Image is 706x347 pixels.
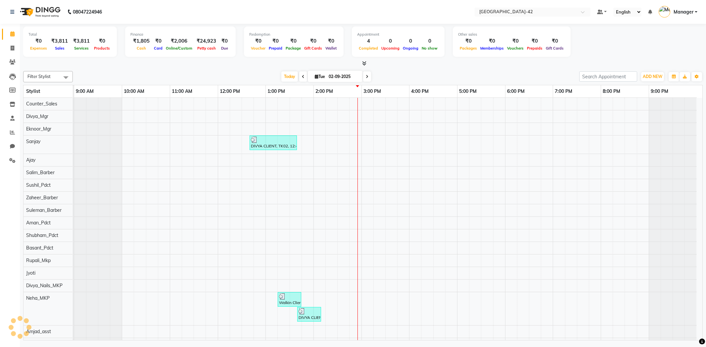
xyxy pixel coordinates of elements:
div: ₹2,006 [164,37,194,45]
div: Finance [130,32,230,37]
span: Ajay [26,157,35,163]
span: Upcoming [380,46,401,51]
div: ₹0 [505,37,525,45]
div: ₹0 [249,37,267,45]
span: Gift Cards [544,46,565,51]
div: ₹0 [219,37,230,45]
span: Cash [135,46,148,51]
span: Shubham_Pdct [26,232,58,238]
span: Products [92,46,112,51]
span: Amjad_asst [26,328,51,334]
div: ₹0 [92,37,112,45]
div: ₹0 [284,37,303,45]
span: Sushil_Pdct [26,182,51,188]
a: 6:00 PM [505,87,526,96]
button: ADD NEW [641,72,664,81]
span: Manager [674,9,693,16]
a: 1:00 PM [266,87,287,96]
span: No show [420,46,439,51]
div: ₹3,811 [71,37,92,45]
b: 08047224946 [73,3,102,21]
span: ADD NEW [643,74,662,79]
span: Services [72,46,90,51]
div: ₹0 [479,37,505,45]
div: ₹3,811 [49,37,71,45]
span: Vouchers [505,46,525,51]
div: 0 [401,37,420,45]
span: Card [152,46,164,51]
div: ₹0 [525,37,544,45]
span: Today [281,71,298,82]
div: ₹0 [303,37,324,45]
span: Online/Custom [164,46,194,51]
span: Divya_Nails_MKP [26,283,63,289]
div: Total [28,32,112,37]
a: 9:00 PM [649,87,670,96]
span: Prepaids [525,46,544,51]
span: Rupali_Mkp [26,257,51,263]
span: Filter Stylist [27,74,51,79]
span: Salim_Barber [26,170,55,175]
div: Appointment [357,32,439,37]
span: Counter_Sales [26,101,57,107]
span: Petty cash [196,46,217,51]
div: ₹0 [28,37,49,45]
a: 3:00 PM [362,87,383,96]
span: Due [219,46,230,51]
div: ₹0 [152,37,164,45]
span: Zaheer_Barber [26,195,58,201]
span: Memberships [479,46,505,51]
span: Ongoing [401,46,420,51]
span: Neha_MKP [26,295,50,301]
a: 10:00 AM [122,87,146,96]
a: 12:00 PM [218,87,242,96]
span: Tue [313,74,327,79]
a: 11:00 AM [170,87,194,96]
span: Sales [53,46,66,51]
span: Basant_Pdct [26,245,53,251]
div: ₹0 [267,37,284,45]
a: 7:00 PM [553,87,574,96]
span: Packages [458,46,479,51]
span: Sanjay [26,138,40,144]
span: Voucher [249,46,267,51]
span: Stylist [26,88,40,94]
img: logo [17,3,62,21]
div: Other sales [458,32,565,37]
div: Redemption [249,32,338,37]
span: Prepaid [267,46,284,51]
span: Aman_Pdct [26,220,51,226]
span: Wallet [324,46,338,51]
input: 2025-09-02 [327,72,360,82]
a: 2:00 PM [314,87,335,96]
a: 4:00 PM [409,87,430,96]
img: Manager [659,6,670,18]
div: ₹1,805 [130,37,152,45]
div: 4 [357,37,380,45]
div: ₹24,923 [194,37,219,45]
a: 9:00 AM [74,87,95,96]
span: Package [284,46,303,51]
div: DIVYA CLIENT, TK02, 01:40 PM-02:10 PM, Eyebrows (₹200) [298,308,320,321]
div: ₹0 [544,37,565,45]
span: Suleman_Barber [26,207,62,213]
div: 0 [380,37,401,45]
a: 5:00 PM [457,87,478,96]
div: Walkin Client [GEOGRAPHIC_DATA], 01:15 PM-01:45 PM, Eyebrows (₹200) [278,293,301,306]
span: Expenses [28,46,49,51]
a: 8:00 PM [601,87,622,96]
span: Eknoor_Mgr [26,126,51,132]
div: 0 [420,37,439,45]
div: ₹0 [324,37,338,45]
div: DIVYA CLIENT, TK02, 12:40 PM-01:40 PM, Cr.Stylist Cut(F) (₹2000) [250,136,296,149]
div: ₹0 [458,37,479,45]
input: Search Appointment [579,71,637,82]
span: Gift Cards [303,46,324,51]
span: Divya_Mgr [26,113,48,119]
span: Jyoti [26,270,35,276]
span: Completed [357,46,380,51]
